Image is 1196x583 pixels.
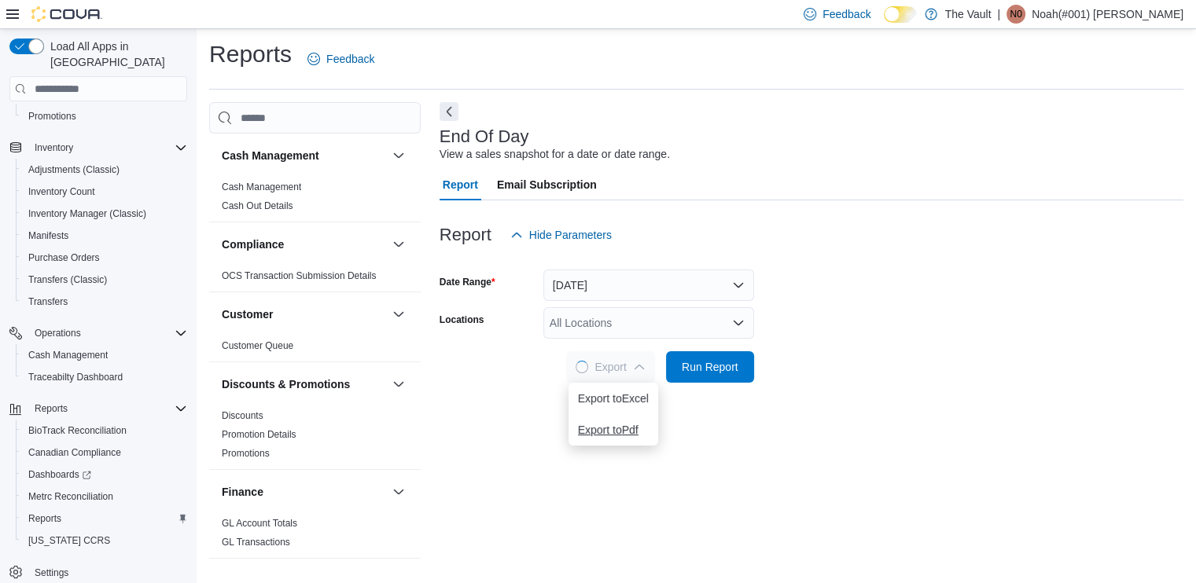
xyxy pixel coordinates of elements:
span: Dashboards [22,465,187,484]
button: LoadingExport [566,351,654,383]
button: Discounts & Promotions [222,376,386,392]
a: Manifests [22,226,75,245]
button: Hide Parameters [504,219,618,251]
div: Customer [209,336,421,361]
span: [US_STATE] CCRS [28,534,110,547]
span: Metrc Reconciliation [22,487,187,506]
span: Promotions [22,107,187,126]
button: Transfers [16,291,193,313]
button: Open list of options [732,317,745,329]
button: Adjustments (Classic) [16,159,193,181]
span: Dashboards [28,468,91,481]
span: Inventory [35,141,73,154]
span: Operations [28,324,187,343]
button: Cash Management [389,146,408,165]
button: Reports [28,399,74,418]
a: Inventory Manager (Classic) [22,204,153,223]
h3: Customer [222,306,273,322]
a: Transfers (Classic) [22,270,113,289]
div: Cash Management [209,178,421,222]
a: Traceabilty Dashboard [22,368,129,387]
span: Operations [35,327,81,339]
a: Customer Queue [222,340,293,351]
span: Email Subscription [497,169,597,200]
a: Metrc Reconciliation [22,487,120,506]
span: Load All Apps in [GEOGRAPHIC_DATA] [44,38,187,70]
span: Customer Queue [222,339,293,352]
span: Run Report [682,359,738,375]
a: Promotion Details [222,429,296,440]
a: Canadian Compliance [22,443,127,462]
button: Cash Management [16,344,193,366]
span: Export to Excel [578,392,649,405]
h3: Compliance [222,236,284,252]
div: Compliance [209,266,421,291]
span: Canadian Compliance [22,443,187,462]
span: Promotions [222,447,270,460]
span: Adjustments (Classic) [22,160,187,179]
span: Reports [28,512,61,525]
a: Inventory Count [22,182,101,201]
span: Inventory Manager (Classic) [28,207,146,220]
span: Inventory Count [28,185,95,198]
span: Report [443,169,478,200]
button: Run Report [666,351,754,383]
a: OCS Transaction Submission Details [222,270,377,281]
span: GL Account Totals [222,517,297,530]
button: Canadian Compliance [16,442,193,464]
span: Cash Management [22,346,187,365]
span: Inventory [28,138,187,157]
button: Promotions [16,105,193,127]
button: [US_STATE] CCRS [16,530,193,552]
span: Settings [35,566,68,579]
a: Purchase Orders [22,248,106,267]
p: The Vault [945,5,992,24]
span: Hide Parameters [529,227,612,243]
span: Promotions [28,110,76,123]
a: GL Account Totals [222,518,297,529]
a: Dashboards [22,465,98,484]
button: Reports [3,398,193,420]
span: Loading [575,360,590,375]
span: Promotion Details [222,428,296,441]
button: [DATE] [543,269,754,301]
button: Customer [389,305,408,324]
span: Transfers [28,295,68,308]
span: Metrc Reconciliation [28,490,113,503]
button: Customer [222,306,386,322]
div: Discounts & Promotions [209,406,421,469]
a: Reports [22,509,68,528]
span: N0 [1010,5,1021,24]
label: Locations [440,313,484,326]
span: OCS Transaction Submission Details [222,269,377,282]
span: Discounts [222,409,263,422]
button: Export toExcel [569,383,658,414]
span: Traceabilty Dashboard [22,368,187,387]
span: Manifests [28,229,68,242]
span: Reports [35,402,68,415]
span: Settings [28,563,187,582]
h3: End Of Day [440,127,529,146]
button: Next [440,102,458,121]
button: Operations [3,322,193,344]
button: Export toPdf [569,414,658,445]
p: | [997,5,1000,24]
button: Manifests [16,225,193,247]
a: Cash Management [222,181,301,192]
span: Feedback [326,51,374,67]
a: [US_STATE] CCRS [22,531,116,550]
a: Settings [28,563,75,582]
span: Transfers [22,292,187,311]
a: Discounts [222,410,263,421]
span: Purchase Orders [28,251,100,264]
span: Purchase Orders [22,248,187,267]
a: GL Transactions [222,537,290,548]
span: Adjustments (Classic) [28,163,120,176]
a: Cash Management [22,346,114,365]
span: Inventory Manager (Classic) [22,204,187,223]
a: Promotions [22,107,83,126]
button: Cash Management [222,148,386,163]
a: Adjustments (Classic) [22,160,126,179]
button: Compliance [222,236,386,252]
